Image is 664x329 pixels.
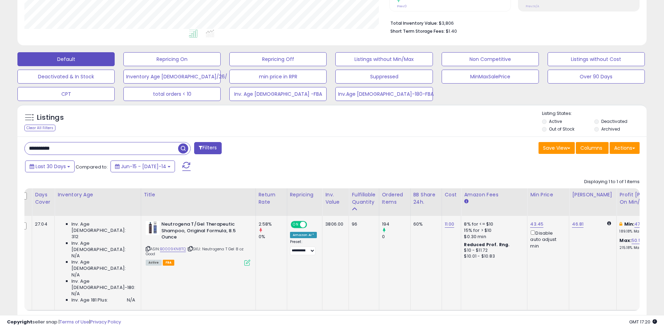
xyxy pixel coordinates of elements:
[572,191,613,198] div: [PERSON_NAME]
[121,163,166,170] span: Jun-15 - [DATE]-14
[35,221,49,227] div: 27.04
[413,191,439,206] div: BB Share 24h.
[464,242,510,248] b: Reduced Prof. Rng.
[548,52,645,66] button: Listings without Cost
[634,221,647,228] a: 47.89
[123,87,221,101] button: total orders < 10
[71,272,80,278] span: N/A
[445,191,458,198] div: Cost
[464,248,522,253] div: $10 - $11.72
[542,110,647,117] p: Listing States:
[530,221,543,228] a: 43.45
[17,52,115,66] button: Default
[146,246,244,257] span: | SKU: Neutrogena T Gel 8 oz Good
[229,70,327,84] button: min price in RPR
[624,221,635,227] b: Min:
[464,221,522,227] div: 8% for <= $10
[90,319,121,325] a: Privacy Policy
[71,297,108,303] span: Inv. Age 181 Plus:
[601,126,620,132] label: Archived
[25,160,75,172] button: Last 30 Days
[58,191,138,198] div: Inventory Age
[160,246,186,252] a: B0009KN8TQ
[530,229,564,249] div: Disable auto adjust min
[325,191,346,206] div: Inv. value
[146,260,162,266] span: All listings currently available for purchase on Amazon
[71,221,135,234] span: Inv. Age [DEMOGRAPHIC_DATA]:
[610,142,640,154] button: Actions
[464,191,524,198] div: Amazon Fees
[382,191,407,206] div: Ordered Items
[229,52,327,66] button: Repricing Off
[71,240,135,253] span: Inv. Age [DEMOGRAPHIC_DATA]:
[325,221,343,227] div: 3806.00
[229,87,327,101] button: Inv. Age [DEMOGRAPHIC_DATA] -FBA
[445,221,455,228] a: 11.00
[290,232,317,238] div: Amazon AI *
[601,118,627,124] label: Deactivated
[36,163,66,170] span: Last 30 Days
[619,237,632,244] b: Max:
[530,191,566,198] div: Min Price
[306,222,317,228] span: OFF
[539,142,575,154] button: Save View
[290,240,317,255] div: Preset:
[390,18,634,27] li: $3,806
[549,118,562,124] label: Active
[576,142,609,154] button: Columns
[123,52,221,66] button: Repricing On
[37,113,64,123] h5: Listings
[259,191,284,206] div: Return Rate
[123,70,221,84] button: Inventory Age [DEMOGRAPHIC_DATA]/26/
[71,278,135,291] span: Inv. Age [DEMOGRAPHIC_DATA]-180:
[464,253,522,259] div: $10.01 - $10.83
[335,87,433,101] button: Inv.Age [DEMOGRAPHIC_DATA]-180-FBA
[76,164,108,170] span: Compared to:
[464,227,522,234] div: 15% for > $10
[549,126,574,132] label: Out of Stock
[335,52,433,66] button: Listings without Min/Max
[146,221,160,235] img: 41IsdwIMNCL._SL40_.jpg
[71,291,80,297] span: N/A
[35,191,52,206] div: Days Cover
[446,28,457,34] span: $1.40
[7,319,121,326] div: seller snap | |
[390,20,438,26] b: Total Inventory Value:
[442,52,539,66] button: Non Competitive
[110,160,175,172] button: Jun-15 - [DATE]-14
[71,259,135,272] span: Inv. Age [DEMOGRAPHIC_DATA]:
[632,237,644,244] a: 50.57
[382,234,410,240] div: 0
[161,221,246,242] b: Neutrogena T/Gel Therapeutic Shampoo, Original Formula, 8.5 Ounce
[548,70,645,84] button: Over 90 Days
[629,319,657,325] span: 2025-08-15 17:20 GMT
[60,319,89,325] a: Terms of Use
[397,4,407,8] small: Prev: 0
[580,144,602,151] span: Columns
[572,221,583,228] a: 46.81
[17,87,115,101] button: CPT
[163,260,175,266] span: FBA
[352,221,373,227] div: 96
[291,222,300,228] span: ON
[442,70,539,84] button: MinMaxSalePrice
[146,221,250,265] div: ASIN:
[584,179,640,185] div: Displaying 1 to 1 of 1 items
[352,191,376,206] div: Fulfillable Quantity
[71,253,80,259] span: N/A
[413,221,436,227] div: 60%
[464,198,468,205] small: Amazon Fees.
[526,4,539,8] small: Prev: N/A
[259,221,287,227] div: 2.58%
[127,297,135,303] span: N/A
[382,221,410,227] div: 194
[194,142,221,154] button: Filters
[335,70,433,84] button: Suppressed
[71,234,78,240] span: 312
[7,319,32,325] strong: Copyright
[259,234,287,240] div: 0%
[290,191,320,198] div: Repricing
[144,191,253,198] div: Title
[24,125,55,131] div: Clear All Filters
[464,234,522,240] div: $0.30 min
